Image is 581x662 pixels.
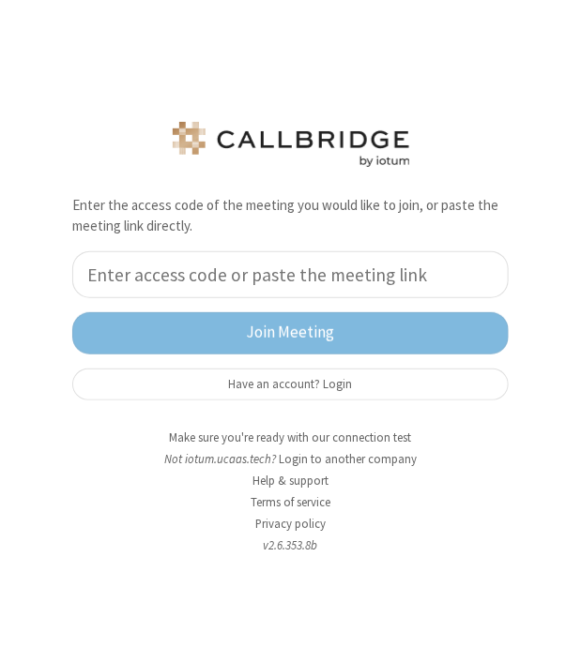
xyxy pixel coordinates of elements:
button: Login to another company [279,450,417,468]
li: Not iotum.​ucaas.​tech? [58,450,523,468]
a: Privacy policy [255,516,326,532]
button: Join Meeting [72,312,509,354]
li: v2.6.353.8b [58,536,523,554]
button: Have an account? Login [72,369,509,400]
input: Enter access code or paste the meeting link [72,251,509,298]
img: iotum.​ucaas.​tech [169,122,413,167]
a: Terms of service [251,494,330,510]
a: Help & support [252,473,329,489]
a: Make sure you're ready with our connection test [170,429,412,445]
p: Enter the access code of the meeting you would like to join, or paste the meeting link directly. [72,195,509,237]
